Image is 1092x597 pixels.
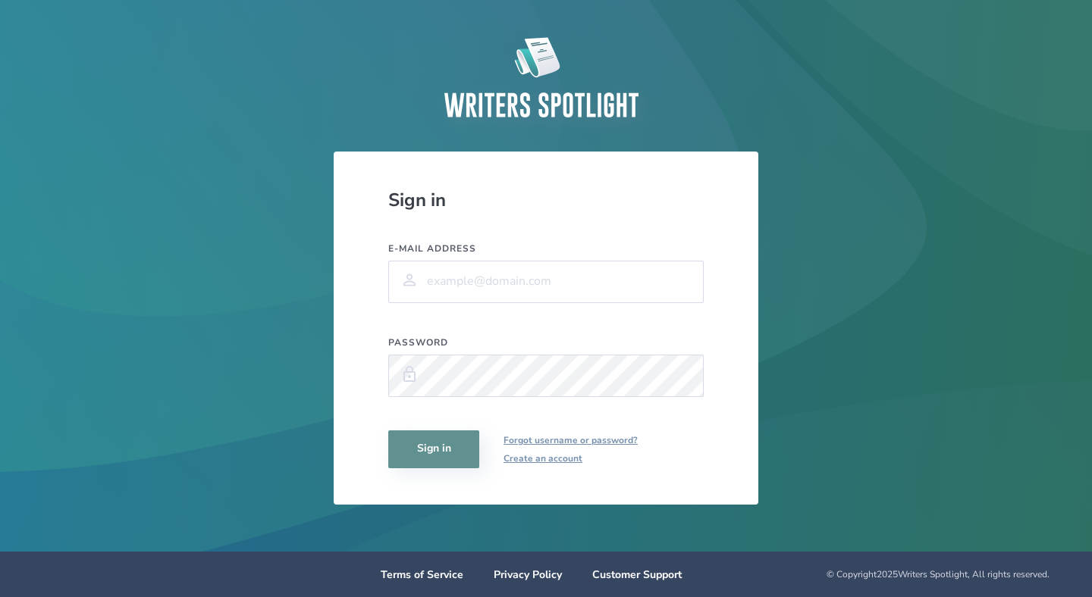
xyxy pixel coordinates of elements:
[704,568,1050,580] div: © Copyright 2025 Writers Spotlight, All rights reserved.
[381,567,463,582] a: Terms of Service
[388,430,479,468] button: Sign in
[494,567,562,582] a: Privacy Policy
[592,567,682,582] a: Customer Support
[388,261,704,303] input: example@domain.com
[388,188,704,212] div: Sign in
[504,449,638,467] a: Create an account
[388,242,704,255] label: E-mail address
[388,336,704,349] label: Password
[504,431,638,449] a: Forgot username or password?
